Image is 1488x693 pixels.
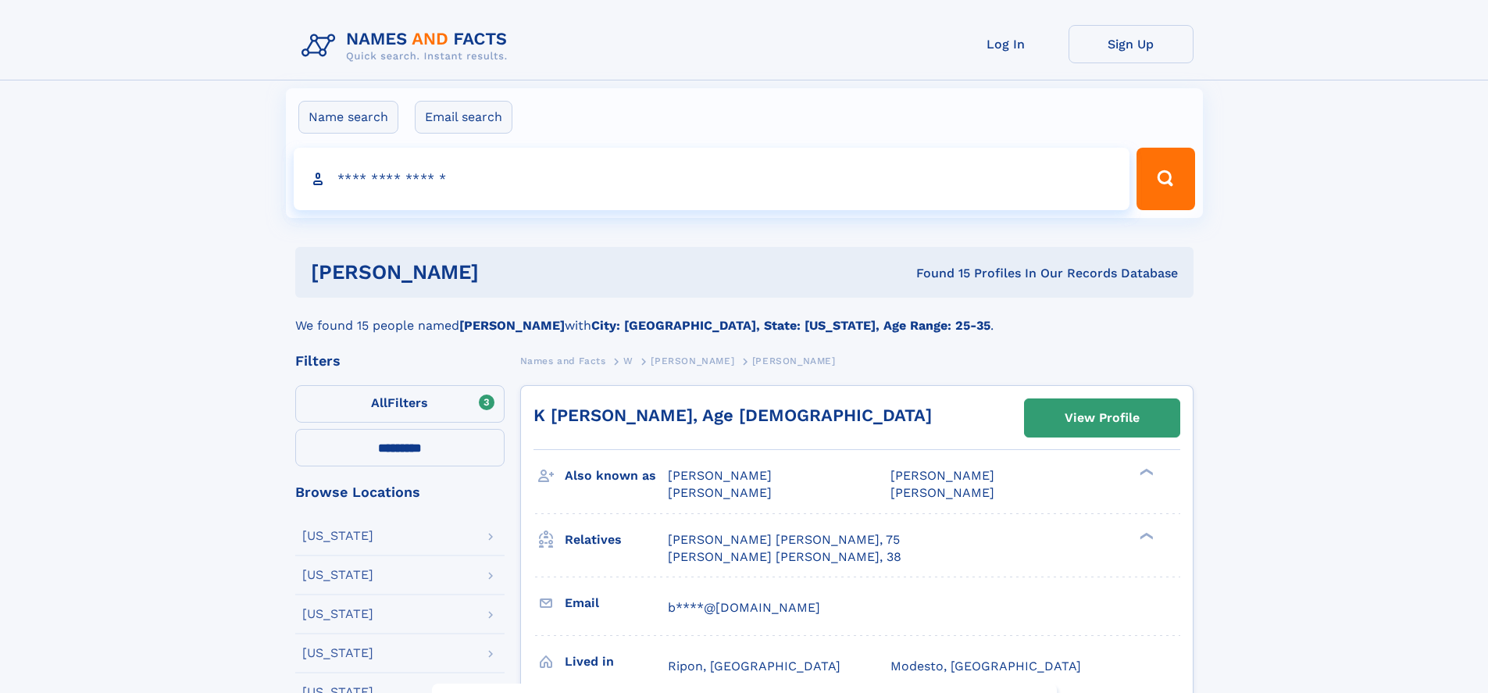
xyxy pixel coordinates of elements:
[752,355,836,366] span: [PERSON_NAME]
[1136,467,1154,477] div: ❯
[302,569,373,581] div: [US_STATE]
[459,318,565,333] b: [PERSON_NAME]
[1137,148,1194,210] button: Search Button
[651,355,734,366] span: [PERSON_NAME]
[295,298,1194,335] div: We found 15 people named with .
[294,148,1130,210] input: search input
[944,25,1069,63] a: Log In
[591,318,990,333] b: City: [GEOGRAPHIC_DATA], State: [US_STATE], Age Range: 25-35
[565,648,668,675] h3: Lived in
[1136,530,1154,541] div: ❯
[295,385,505,423] label: Filters
[890,485,994,500] span: [PERSON_NAME]
[668,468,772,483] span: [PERSON_NAME]
[623,351,633,370] a: W
[890,659,1081,673] span: Modesto, [GEOGRAPHIC_DATA]
[1069,25,1194,63] a: Sign Up
[1025,399,1179,437] a: View Profile
[415,101,512,134] label: Email search
[565,463,668,489] h3: Also known as
[668,485,772,500] span: [PERSON_NAME]
[295,485,505,499] div: Browse Locations
[1065,400,1140,436] div: View Profile
[890,468,994,483] span: [PERSON_NAME]
[668,659,840,673] span: Ripon, [GEOGRAPHIC_DATA]
[565,527,668,553] h3: Relatives
[302,647,373,659] div: [US_STATE]
[298,101,398,134] label: Name search
[623,355,633,366] span: W
[698,265,1178,282] div: Found 15 Profiles In Our Records Database
[371,395,387,410] span: All
[533,405,932,425] a: K [PERSON_NAME], Age [DEMOGRAPHIC_DATA]
[295,354,505,368] div: Filters
[668,531,900,548] a: [PERSON_NAME] [PERSON_NAME], 75
[302,608,373,620] div: [US_STATE]
[295,25,520,67] img: Logo Names and Facts
[520,351,606,370] a: Names and Facts
[651,351,734,370] a: [PERSON_NAME]
[302,530,373,542] div: [US_STATE]
[311,263,698,282] h1: [PERSON_NAME]
[668,548,901,566] a: [PERSON_NAME] [PERSON_NAME], 38
[565,590,668,616] h3: Email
